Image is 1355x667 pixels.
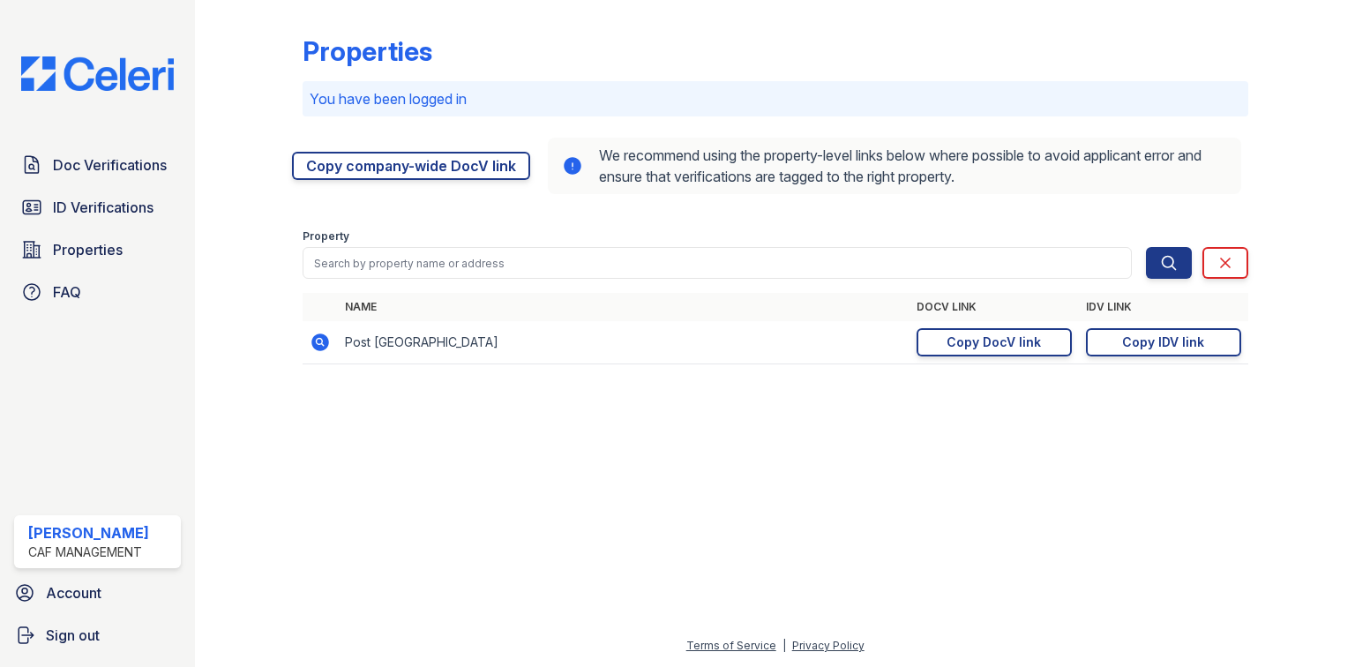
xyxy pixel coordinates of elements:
span: Doc Verifications [53,154,167,176]
td: Post [GEOGRAPHIC_DATA] [338,321,910,364]
div: | [782,639,786,652]
a: Sign out [7,618,188,653]
a: Properties [14,232,181,267]
p: You have been logged in [310,88,1241,109]
a: Privacy Policy [792,639,865,652]
div: [PERSON_NAME] [28,522,149,543]
img: CE_Logo_Blue-a8612792a0a2168367f1c8372b55b34899dd931a85d93a1a3d3e32e68fde9ad4.png [7,56,188,91]
span: FAQ [53,281,81,303]
a: Copy company-wide DocV link [292,152,530,180]
th: Name [338,293,910,321]
div: We recommend using the property-level links below where possible to avoid applicant error and ens... [548,138,1241,194]
a: Account [7,575,188,611]
span: Account [46,582,101,603]
span: Properties [53,239,123,260]
div: Copy DocV link [947,333,1041,351]
span: ID Verifications [53,197,153,218]
div: Copy IDV link [1122,333,1204,351]
a: ID Verifications [14,190,181,225]
a: Doc Verifications [14,147,181,183]
div: CAF Management [28,543,149,561]
a: Copy IDV link [1086,328,1241,356]
iframe: chat widget [1281,596,1337,649]
th: IDV Link [1079,293,1248,321]
input: Search by property name or address [303,247,1132,279]
th: DocV Link [910,293,1079,321]
a: Copy DocV link [917,328,1072,356]
div: Properties [303,35,432,67]
label: Property [303,229,349,244]
span: Sign out [46,625,100,646]
a: FAQ [14,274,181,310]
a: Terms of Service [686,639,776,652]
